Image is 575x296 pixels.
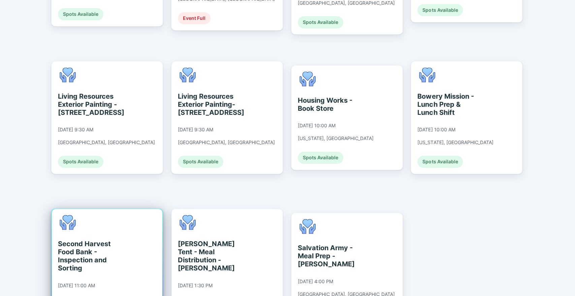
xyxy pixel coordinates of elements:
[178,240,239,272] div: [PERSON_NAME] Tent - Meal Distribution - [PERSON_NAME]
[298,278,333,284] div: [DATE] 4:00 PM
[58,156,103,168] div: Spots Available
[58,240,120,272] div: Second Harvest Food Bank - Inspection and Sorting
[417,139,493,145] div: [US_STATE], [GEOGRAPHIC_DATA]
[58,282,95,288] div: [DATE] 11:00 AM
[298,135,374,141] div: [US_STATE], [GEOGRAPHIC_DATA]
[58,92,120,117] div: Living Resources Exterior Painting - [STREET_ADDRESS]
[417,92,479,117] div: Bowery Mission - Lunch Prep & Lunch Shift
[178,92,239,117] div: Living Resources Exterior Painting- [STREET_ADDRESS]
[298,123,336,129] div: [DATE] 10:00 AM
[58,127,93,133] div: [DATE] 9:30 AM
[178,139,275,145] div: [GEOGRAPHIC_DATA], [GEOGRAPHIC_DATA]
[178,156,223,168] div: Spots Available
[178,12,211,24] div: Event Full
[178,127,213,133] div: [DATE] 9:30 AM
[298,244,359,268] div: Salvation Army - Meal Prep - [PERSON_NAME]
[58,139,155,145] div: [GEOGRAPHIC_DATA], [GEOGRAPHIC_DATA]
[58,8,103,20] div: Spots Available
[298,16,343,28] div: Spots Available
[417,4,463,16] div: Spots Available
[417,156,463,168] div: Spots Available
[298,152,343,164] div: Spots Available
[178,282,213,288] div: [DATE] 1:30 PM
[417,127,455,133] div: [DATE] 10:00 AM
[298,96,359,112] div: Housing Works - Book Store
